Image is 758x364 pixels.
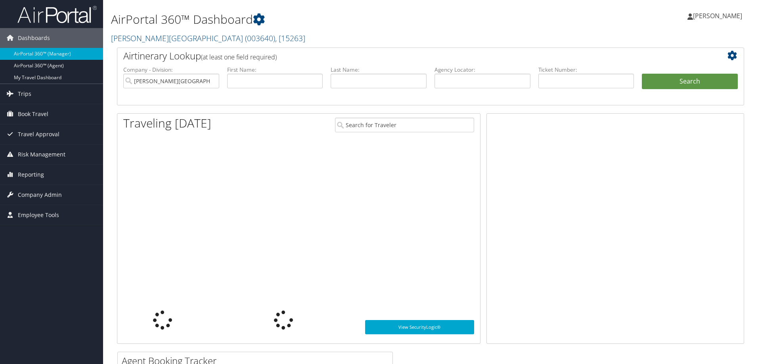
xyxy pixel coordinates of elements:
[331,66,427,74] label: Last Name:
[18,165,44,185] span: Reporting
[18,185,62,205] span: Company Admin
[123,66,219,74] label: Company - Division:
[18,104,48,124] span: Book Travel
[693,11,742,20] span: [PERSON_NAME]
[18,124,59,144] span: Travel Approval
[18,145,65,164] span: Risk Management
[642,74,738,90] button: Search
[201,53,277,61] span: (at least one field required)
[245,33,275,44] span: ( 003640 )
[365,320,474,334] a: View SecurityLogic®
[538,66,634,74] label: Ticket Number:
[18,28,50,48] span: Dashboards
[17,5,97,24] img: airportal-logo.png
[123,115,211,131] h1: Traveling [DATE]
[18,205,59,225] span: Employee Tools
[275,33,305,44] span: , [ 15263 ]
[111,11,537,28] h1: AirPortal 360™ Dashboard
[687,4,750,28] a: [PERSON_NAME]
[335,118,474,132] input: Search for Traveler
[18,84,31,104] span: Trips
[111,33,305,44] a: [PERSON_NAME][GEOGRAPHIC_DATA]
[435,66,530,74] label: Agency Locator:
[227,66,323,74] label: First Name:
[123,49,685,63] h2: Airtinerary Lookup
